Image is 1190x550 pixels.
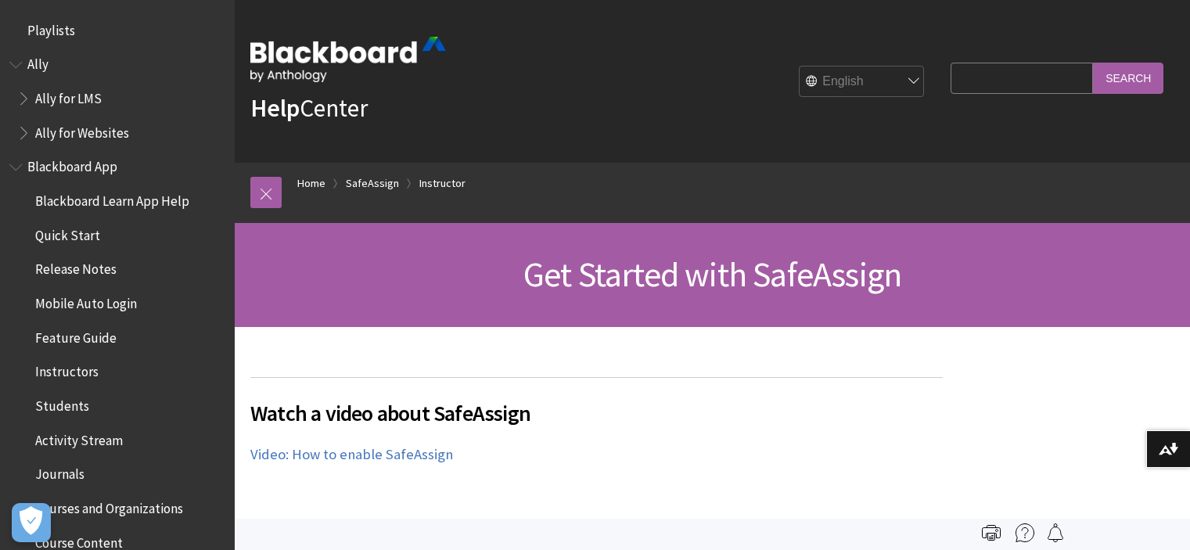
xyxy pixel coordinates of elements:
[12,503,51,542] button: Open Preferences
[35,120,129,141] span: Ally for Websites
[35,427,123,448] span: Activity Stream
[35,462,84,483] span: Journals
[250,445,453,464] a: Video: How to enable SafeAssign
[35,393,89,414] span: Students
[1046,523,1065,542] img: Follow this page
[346,174,399,193] a: SafeAssign
[1093,63,1163,93] input: Search
[297,174,325,193] a: Home
[35,290,137,311] span: Mobile Auto Login
[523,253,901,296] span: Get Started with SafeAssign
[35,85,102,106] span: Ally for LMS
[9,52,225,146] nav: Book outline for Anthology Ally Help
[35,188,189,209] span: Blackboard Learn App Help
[35,325,117,346] span: Feature Guide
[800,67,925,98] select: Site Language Selector
[35,257,117,278] span: Release Notes
[982,523,1001,542] img: Print
[1016,523,1034,542] img: More help
[35,222,100,243] span: Quick Start
[419,174,466,193] a: Instructor
[250,397,943,430] span: Watch a video about SafeAssign
[35,495,183,516] span: Courses and Organizations
[250,92,300,124] strong: Help
[250,37,446,82] img: Blackboard by Anthology
[27,52,49,73] span: Ally
[9,17,225,44] nav: Book outline for Playlists
[27,17,75,38] span: Playlists
[27,154,117,175] span: Blackboard App
[250,92,368,124] a: HelpCenter
[35,359,99,380] span: Instructors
